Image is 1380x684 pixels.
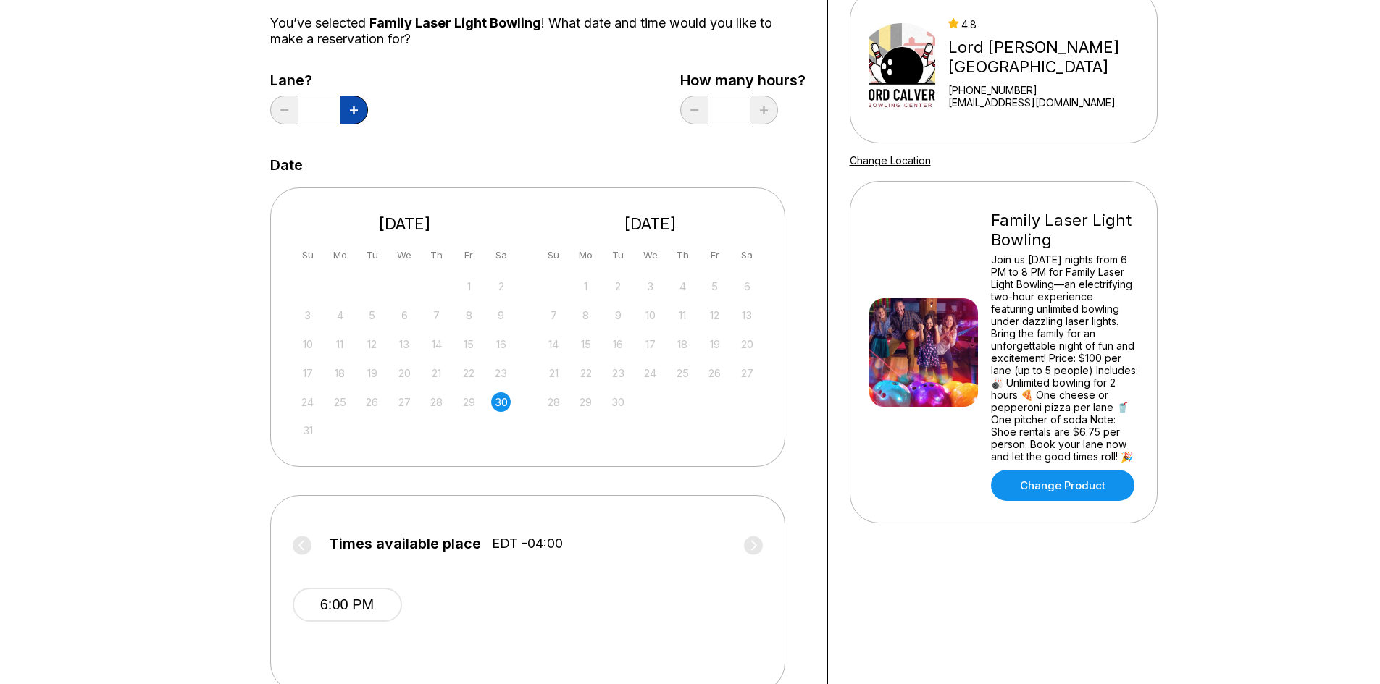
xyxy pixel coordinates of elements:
div: Not available Sunday, September 14th, 2025 [544,334,564,354]
div: Not available Saturday, August 9th, 2025 [491,305,511,325]
div: Not available Friday, August 15th, 2025 [459,334,479,354]
div: Not available Wednesday, September 17th, 2025 [640,334,660,354]
div: Not available Friday, August 22nd, 2025 [459,363,479,383]
div: Not available Wednesday, September 10th, 2025 [640,305,660,325]
div: [DATE] [293,214,517,234]
a: Change Location [850,154,931,166]
div: Not available Monday, August 11th, 2025 [330,334,350,354]
div: Not available Wednesday, August 27th, 2025 [395,392,414,412]
div: Not available Saturday, August 16th, 2025 [491,334,511,354]
div: Not available Sunday, August 24th, 2025 [298,392,317,412]
span: Times available place [329,536,481,552]
div: [DATE] [538,214,763,234]
div: Not available Tuesday, August 19th, 2025 [362,363,382,383]
div: Not available Monday, September 22nd, 2025 [576,363,595,383]
div: Not available Thursday, September 18th, 2025 [673,334,693,354]
img: Lord Calvert Bowling Center [869,12,936,121]
div: Not available Sunday, September 7th, 2025 [544,305,564,325]
div: Mo [576,245,595,265]
div: You’ve selected ! What date and time would you like to make a reservation for? [270,15,806,47]
div: Not available Tuesday, August 5th, 2025 [362,305,382,325]
div: Not available Thursday, August 21st, 2025 [427,363,446,383]
a: [EMAIL_ADDRESS][DOMAIN_NAME] [948,96,1150,109]
div: Not available Monday, August 25th, 2025 [330,392,350,412]
div: Th [427,245,446,265]
span: EDT -04:00 [492,536,563,552]
span: Family Laser Light Bowling [369,15,541,30]
div: Not available Sunday, September 28th, 2025 [544,392,564,412]
div: Not available Tuesday, September 30th, 2025 [609,392,628,412]
div: Not available Monday, September 8th, 2025 [576,305,595,325]
div: Not available Tuesday, August 12th, 2025 [362,334,382,354]
div: Fr [705,245,724,265]
div: Not available Saturday, September 27th, 2025 [737,363,757,383]
div: Not available Thursday, August 14th, 2025 [427,334,446,354]
div: Not available Tuesday, September 2nd, 2025 [609,276,628,296]
div: Family Laser Light Bowling [991,211,1138,250]
div: We [640,245,660,265]
div: Not available Saturday, August 23rd, 2025 [491,363,511,383]
div: Not available Sunday, August 31st, 2025 [298,421,317,440]
div: Mo [330,245,350,265]
div: Not available Sunday, September 21st, 2025 [544,363,564,383]
a: Change Product [991,470,1134,501]
div: Not available Thursday, September 25th, 2025 [673,363,693,383]
label: Date [270,157,303,173]
div: Not available Tuesday, September 9th, 2025 [609,305,628,325]
div: Not available Monday, August 4th, 2025 [330,305,350,325]
div: Not available Friday, September 26th, 2025 [705,363,724,383]
div: month 2025-09 [542,275,759,412]
div: Not available Monday, September 29th, 2025 [576,392,595,412]
div: month 2025-08 [296,275,514,441]
div: Su [544,245,564,265]
div: Not available Wednesday, August 20th, 2025 [395,363,414,383]
div: Not available Thursday, September 4th, 2025 [673,276,693,296]
div: Not available Saturday, September 6th, 2025 [737,276,757,296]
div: Fr [459,245,479,265]
img: Family Laser Light Bowling [869,298,978,407]
div: Not available Friday, September 5th, 2025 [705,276,724,296]
div: Not available Wednesday, September 3rd, 2025 [640,276,660,296]
div: Not available Thursday, August 7th, 2025 [427,305,446,325]
label: How many hours? [680,72,806,88]
div: Not available Tuesday, September 23rd, 2025 [609,363,628,383]
div: Choose Saturday, August 30th, 2025 [491,392,511,412]
div: Tu [362,245,382,265]
div: Not available Friday, August 1st, 2025 [459,276,479,296]
div: Not available Tuesday, September 16th, 2025 [609,334,628,354]
div: Not available Sunday, August 10th, 2025 [298,334,317,354]
div: We [395,245,414,265]
div: Not available Saturday, September 20th, 2025 [737,334,757,354]
button: 6:00 PM [293,588,402,622]
div: Not available Friday, September 12th, 2025 [705,305,724,325]
div: Not available Friday, August 8th, 2025 [459,305,479,325]
div: Th [673,245,693,265]
div: Sa [491,245,511,265]
div: Not available Saturday, August 2nd, 2025 [491,276,511,296]
div: Not available Saturday, September 13th, 2025 [737,305,757,325]
div: Sa [737,245,757,265]
div: Not available Friday, August 29th, 2025 [459,392,479,412]
div: Not available Thursday, September 11th, 2025 [673,305,693,325]
div: Tu [609,245,628,265]
div: Not available Wednesday, August 13th, 2025 [395,334,414,354]
div: Not available Sunday, August 17th, 2025 [298,363,317,383]
div: [PHONE_NUMBER] [948,84,1150,96]
div: Su [298,245,317,265]
div: Not available Wednesday, September 24th, 2025 [640,363,660,383]
div: 4.8 [948,18,1150,30]
div: Not available Monday, September 1st, 2025 [576,276,595,296]
div: Not available Tuesday, August 26th, 2025 [362,392,382,412]
div: Not available Friday, September 19th, 2025 [705,334,724,354]
div: Not available Monday, August 18th, 2025 [330,363,350,383]
div: Not available Wednesday, August 6th, 2025 [395,305,414,325]
div: Not available Sunday, August 3rd, 2025 [298,305,317,325]
div: Join us [DATE] nights from 6 PM to 8 PM for Family Laser Light Bowling—an electrifying two-hour e... [991,253,1138,463]
label: Lane? [270,72,368,88]
div: Lord [PERSON_NAME][GEOGRAPHIC_DATA] [948,38,1150,77]
div: Not available Thursday, August 28th, 2025 [427,392,446,412]
div: Not available Monday, September 15th, 2025 [576,334,595,354]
